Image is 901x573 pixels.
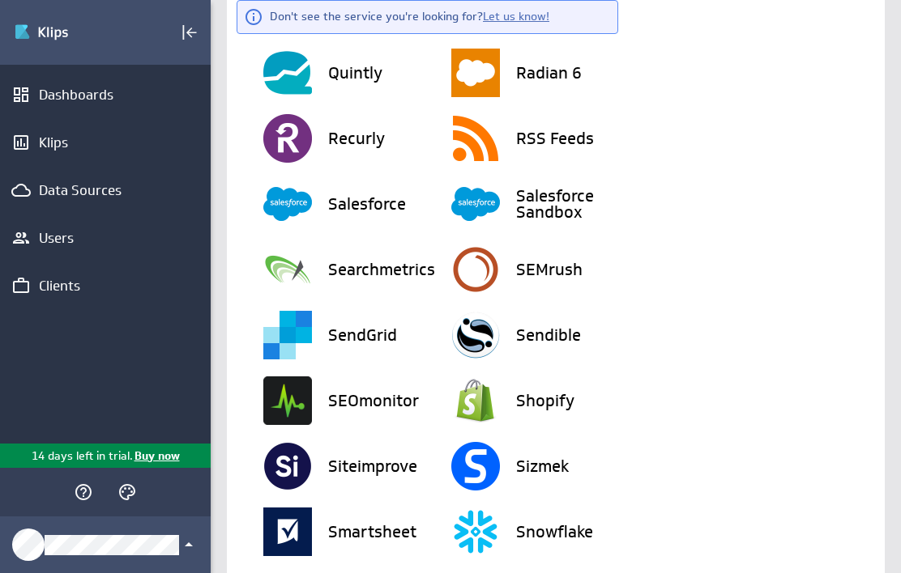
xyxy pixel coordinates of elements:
h3: Sendible [516,327,581,343]
div: Klips [39,134,172,151]
img: image2717757454012856035.png [263,311,312,359]
h3: Smartsheet [328,524,416,540]
h3: SendGrid [328,327,397,343]
img: image8826962824540305007.png [451,376,500,425]
div: Users [39,229,172,247]
img: image1915121390589644725.png [263,180,312,228]
p: 14 days left in trial. [32,448,133,465]
img: image5484081956008651141.png [451,114,500,163]
img: Klipfolio klips logo [14,19,127,45]
img: image348056083106402661.png [263,376,312,425]
h3: Snowflake [516,524,593,540]
h3: Radian 6 [516,65,582,81]
img: image3785367890246896466.png [451,311,500,359]
div: Data Sources [39,181,172,199]
h3: Salesforce [328,196,406,212]
img: image3141026263079664846.png [451,180,500,228]
h3: Shopify [516,393,574,409]
img: image539442403354865658.png [263,507,312,556]
h3: SEOmonitor [328,393,419,409]
img: image9014964536883052565.png [451,245,500,294]
img: image259147975817166149.png [451,442,500,490]
img: image1607582322051633806.png [263,49,312,97]
div: Themes [113,478,141,506]
svg: Themes [117,482,137,502]
img: image271587837909934891.png [263,442,312,490]
h3: Recurly [328,130,385,146]
div: Go to Dashboards [14,19,127,45]
h3: Searchmetrics [328,261,435,278]
div: Clients [39,277,172,295]
div: Help [70,478,97,506]
img: image1321726449276547345.png [451,507,500,556]
div: Don't see the service you're looking for? [270,9,549,26]
img: image1563342415286188880.png [451,49,500,97]
h3: Quintly [328,65,382,81]
div: Dashboards [39,86,172,104]
h3: SEMrush [516,261,583,278]
h3: Siteimprove [328,458,417,474]
h3: Sizmek [516,458,569,474]
h3: Salesforce Sandbox [516,188,619,220]
img: image6842720352041745598.png [263,245,312,294]
a: Let us know! [483,10,549,24]
p: Buy now [133,448,180,465]
div: Collapse [176,19,203,46]
img: image9036432340392112781.png [263,114,312,163]
h3: RSS Feeds [516,130,594,146]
